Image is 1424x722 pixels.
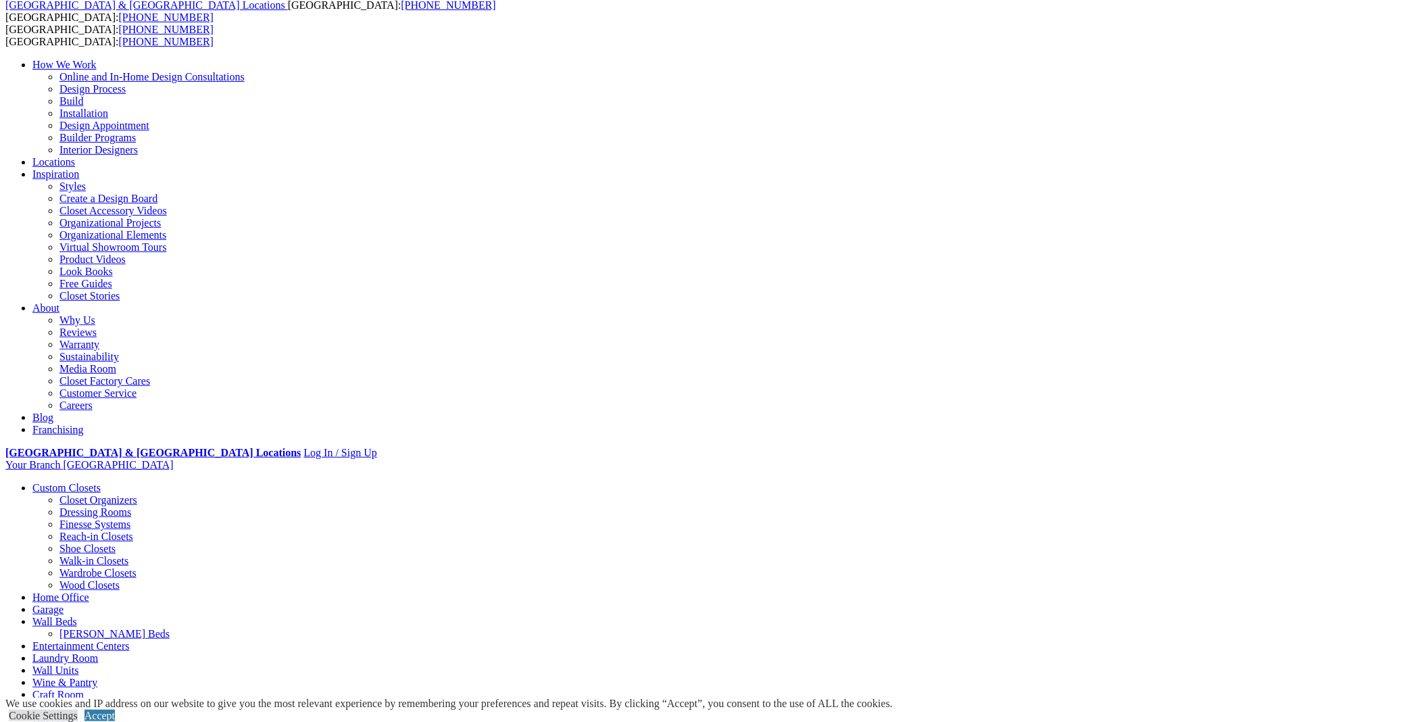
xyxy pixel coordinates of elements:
a: Shoe Closets [59,543,116,554]
a: Finesse Systems [59,519,130,530]
a: [PERSON_NAME] Beds [59,628,170,640]
a: Build [59,95,84,107]
a: Closet Stories [59,290,120,302]
a: Accept [84,710,115,721]
a: Wall Units [32,665,78,676]
a: Organizational Elements [59,229,166,241]
a: Craft Room [32,689,84,700]
a: Home Office [32,592,89,603]
div: We use cookies and IP address on our website to give you the most relevant experience by remember... [5,698,893,710]
a: Builder Programs [59,132,136,143]
a: Log In / Sign Up [303,447,376,458]
a: About [32,302,59,314]
a: Virtual Showroom Tours [59,241,167,253]
a: Your Branch [GEOGRAPHIC_DATA] [5,459,174,471]
a: [PHONE_NUMBER] [119,11,214,23]
a: Media Room [59,363,116,375]
span: Your Branch [5,459,60,471]
a: Reach-in Closets [59,531,133,542]
span: [GEOGRAPHIC_DATA]: [GEOGRAPHIC_DATA]: [5,24,214,47]
a: Installation [59,107,108,119]
a: Free Guides [59,278,112,289]
a: Sustainability [59,351,119,362]
a: Wine & Pantry [32,677,97,688]
a: Garage [32,604,64,615]
a: Wardrobe Closets [59,567,137,579]
a: Design Appointment [59,120,149,131]
a: Design Process [59,83,126,95]
a: Closet Factory Cares [59,375,150,387]
a: Customer Service [59,387,137,399]
a: Careers [59,400,93,411]
a: Inspiration [32,168,79,180]
span: [GEOGRAPHIC_DATA] [63,459,173,471]
a: Create a Design Board [59,193,157,204]
a: Organizational Projects [59,217,161,228]
a: Entertainment Centers [32,640,130,652]
a: Reviews [59,327,97,338]
a: Wall Beds [32,616,77,627]
a: Online and In-Home Design Consultations [59,71,245,82]
a: Warranty [59,339,99,350]
a: Why Us [59,314,95,326]
a: Franchising [32,424,84,435]
a: Interior Designers [59,144,138,155]
a: Wood Closets [59,579,120,591]
a: Closet Organizers [59,494,137,506]
a: Closet Accessory Videos [59,205,167,216]
a: [PHONE_NUMBER] [119,24,214,35]
a: Dressing Rooms [59,506,131,518]
a: Product Videos [59,254,126,265]
a: [PHONE_NUMBER] [119,36,214,47]
a: [GEOGRAPHIC_DATA] & [GEOGRAPHIC_DATA] Locations [5,447,301,458]
a: Styles [59,180,86,192]
a: Walk-in Closets [59,555,128,567]
a: Look Books [59,266,113,277]
a: Cookie Settings [9,710,78,721]
a: Locations [32,156,75,168]
a: How We Work [32,59,97,70]
a: Blog [32,412,53,423]
a: Laundry Room [32,652,98,664]
a: Custom Closets [32,482,101,494]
